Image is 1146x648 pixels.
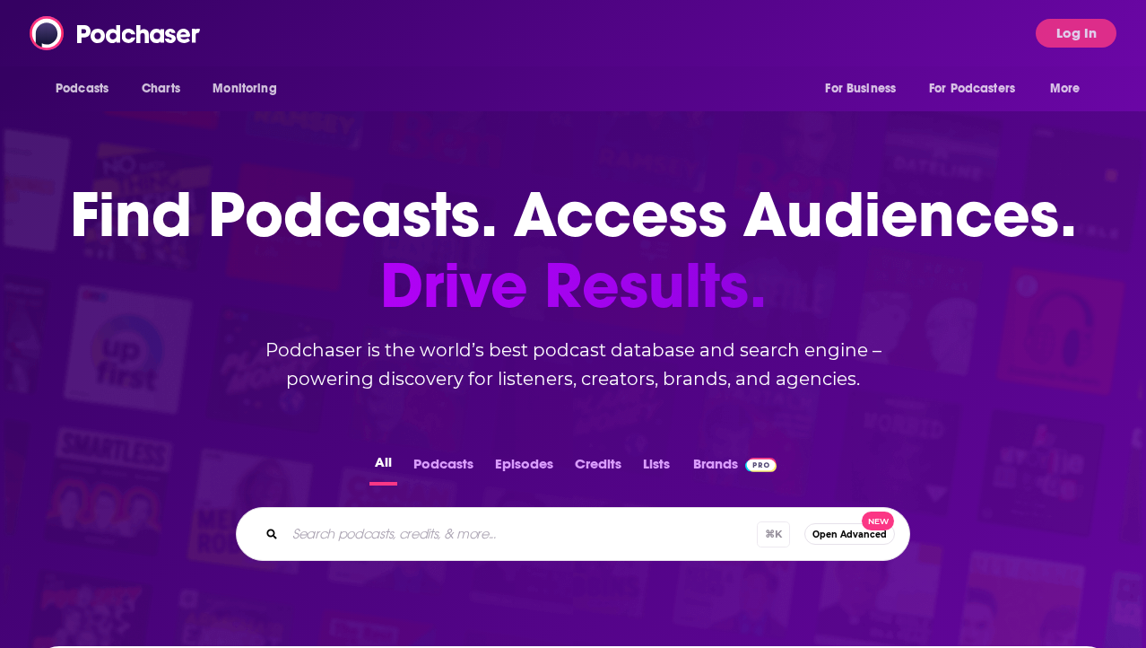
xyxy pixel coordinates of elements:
button: Credits [569,451,627,486]
img: Podchaser Pro [745,458,777,472]
button: open menu [43,72,132,106]
span: Monitoring [213,76,276,101]
span: New [862,512,894,530]
button: Lists [638,451,675,486]
span: For Business [825,76,896,101]
button: Episodes [490,451,559,486]
span: Charts [142,76,180,101]
button: open menu [917,72,1041,106]
a: BrandsPodchaser Pro [693,451,777,486]
span: ⌘ K [757,521,790,547]
span: For Podcasters [929,76,1015,101]
span: Drive Results. [70,250,1077,321]
button: All [369,451,397,486]
button: open menu [1037,72,1103,106]
h1: Find Podcasts. Access Audiences. [70,180,1077,321]
button: Open AdvancedNew [804,523,895,545]
span: Podcasts [56,76,109,101]
button: open menu [812,72,918,106]
img: Podchaser - Follow, Share and Rate Podcasts [30,16,202,50]
button: Log In [1036,19,1116,48]
span: More [1050,76,1081,101]
input: Search podcasts, credits, & more... [285,520,757,548]
h2: Podchaser is the world’s best podcast database and search engine – powering discovery for listene... [214,336,932,393]
button: open menu [200,72,300,106]
a: Charts [130,72,191,106]
span: Open Advanced [812,530,887,539]
div: Search podcasts, credits, & more... [236,507,910,561]
button: Podcasts [408,451,479,486]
